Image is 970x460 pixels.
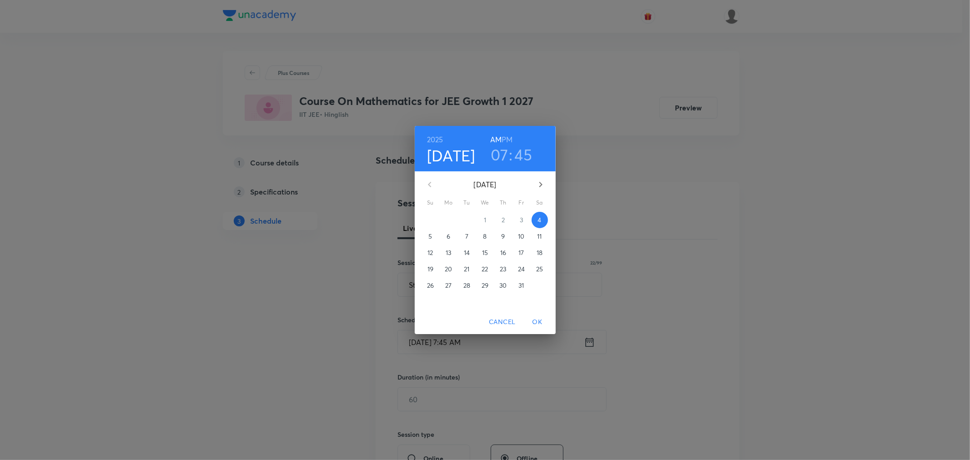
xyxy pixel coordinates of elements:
[536,265,543,274] p: 25
[513,198,530,207] span: Fr
[518,248,524,257] p: 17
[441,277,457,294] button: 27
[527,316,548,328] span: OK
[459,198,475,207] span: Tu
[502,133,513,146] button: PM
[441,261,457,277] button: 20
[445,281,452,290] p: 27
[532,261,548,277] button: 25
[459,228,475,245] button: 7
[537,232,542,241] p: 11
[463,281,470,290] p: 28
[477,228,493,245] button: 8
[513,261,530,277] button: 24
[427,146,475,165] button: [DATE]
[464,265,469,274] p: 21
[428,232,432,241] p: 5
[427,133,443,146] button: 2025
[459,245,475,261] button: 14
[499,281,507,290] p: 30
[513,277,530,294] button: 31
[518,265,525,274] p: 24
[518,281,524,290] p: 31
[532,228,548,245] button: 11
[532,198,548,207] span: Sa
[509,145,513,164] h3: :
[441,198,457,207] span: Mo
[483,232,487,241] p: 8
[482,281,488,290] p: 29
[485,314,519,330] button: Cancel
[513,245,530,261] button: 17
[523,314,552,330] button: OK
[446,248,451,257] p: 13
[518,232,524,241] p: 10
[515,145,533,164] button: 45
[441,228,457,245] button: 6
[482,265,488,274] p: 22
[482,248,488,257] p: 15
[495,245,512,261] button: 16
[490,133,502,146] button: AM
[532,212,548,228] button: 4
[500,248,506,257] p: 16
[513,228,530,245] button: 10
[445,265,452,274] p: 20
[465,232,468,241] p: 7
[459,277,475,294] button: 28
[495,198,512,207] span: Th
[477,261,493,277] button: 22
[501,232,505,241] p: 9
[500,265,506,274] p: 23
[427,281,434,290] p: 26
[441,179,530,190] p: [DATE]
[422,277,439,294] button: 26
[422,228,439,245] button: 5
[532,245,548,261] button: 18
[489,316,515,328] span: Cancel
[477,245,493,261] button: 15
[464,248,470,257] p: 14
[447,232,450,241] p: 6
[477,277,493,294] button: 29
[477,198,493,207] span: We
[495,228,512,245] button: 9
[427,265,433,274] p: 19
[422,261,439,277] button: 19
[441,245,457,261] button: 13
[537,248,543,257] p: 18
[422,198,439,207] span: Su
[422,245,439,261] button: 12
[459,261,475,277] button: 21
[495,261,512,277] button: 23
[495,277,512,294] button: 30
[538,215,541,225] p: 4
[427,248,433,257] p: 12
[491,145,508,164] button: 07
